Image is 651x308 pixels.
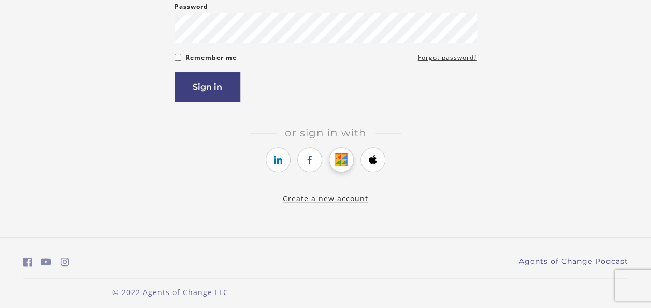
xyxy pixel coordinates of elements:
a: Create a new account [283,193,368,203]
a: https://www.instagram.com/agentsofchangeprep/ (Open in a new window) [61,255,69,270]
a: https://courses.thinkific.com/users/auth/linkedin?ss%5Breferral%5D=&ss%5Buser_return_to%5D=&ss%5B... [266,147,291,172]
i: https://www.facebook.com/groups/aswbtestprep (Open in a new window) [23,257,32,267]
a: https://www.youtube.com/c/AgentsofChangeTestPrepbyMeaganMitchell (Open in a new window) [41,255,51,270]
span: Or sign in with [277,127,375,139]
label: Remember me [185,51,237,64]
a: https://www.facebook.com/groups/aswbtestprep (Open in a new window) [23,255,32,270]
i: https://www.instagram.com/agentsofchangeprep/ (Open in a new window) [61,257,69,267]
a: https://courses.thinkific.com/users/auth/google?ss%5Breferral%5D=&ss%5Buser_return_to%5D=&ss%5Bvi... [329,147,354,172]
a: Forgot password? [418,51,477,64]
label: Password [175,1,208,13]
a: https://courses.thinkific.com/users/auth/facebook?ss%5Breferral%5D=&ss%5Buser_return_to%5D=&ss%5B... [297,147,322,172]
a: Agents of Change Podcast [519,256,628,267]
a: https://courses.thinkific.com/users/auth/apple?ss%5Breferral%5D=&ss%5Buser_return_to%5D=&ss%5Bvis... [360,147,385,172]
p: © 2022 Agents of Change LLC [23,287,317,298]
i: https://www.youtube.com/c/AgentsofChangeTestPrepbyMeaganMitchell (Open in a new window) [41,257,51,267]
button: Sign in [175,72,240,102]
